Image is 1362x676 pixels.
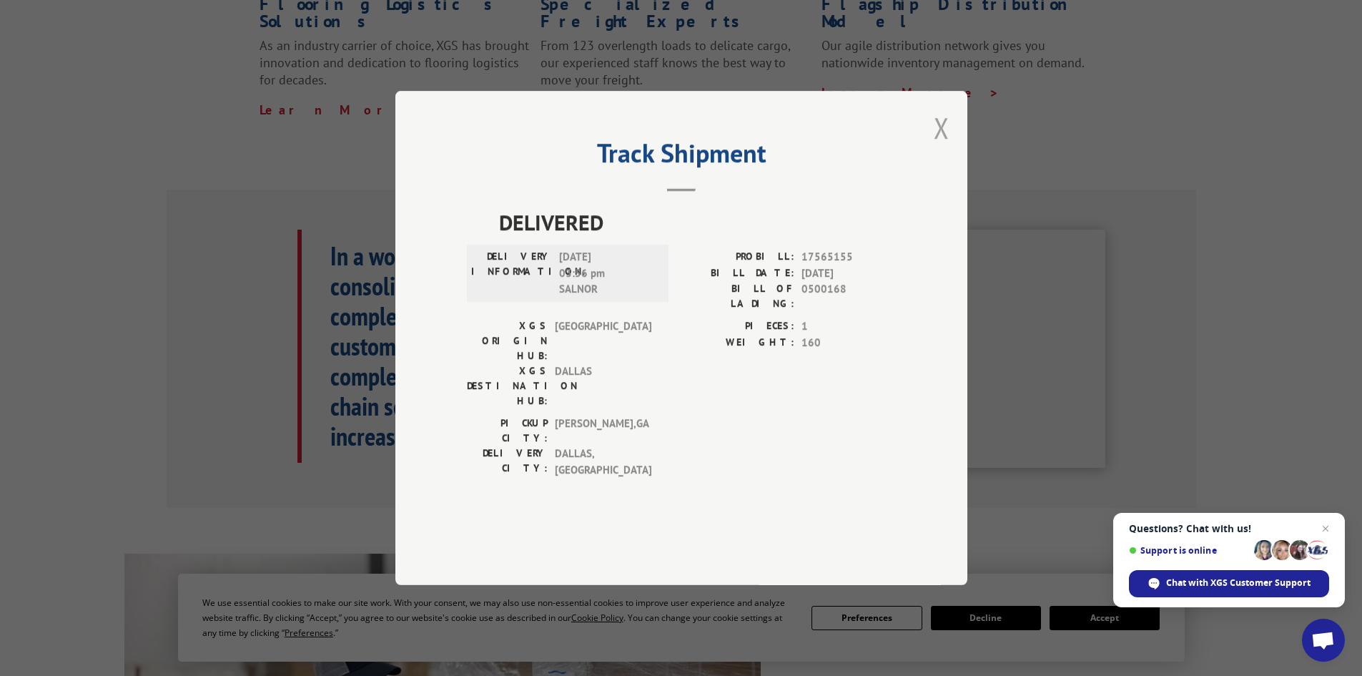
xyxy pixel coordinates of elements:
label: PROBILL: [681,249,794,265]
label: WEIGHT: [681,335,794,351]
span: Chat with XGS Customer Support [1129,570,1329,597]
span: Support is online [1129,545,1249,556]
span: [DATE] [801,265,896,282]
span: 160 [801,335,896,351]
span: [PERSON_NAME] , GA [555,416,651,446]
label: XGS DESTINATION HUB: [467,363,548,408]
label: BILL OF LADING: [681,281,794,311]
span: DALLAS [555,363,651,408]
span: 0500168 [801,281,896,311]
label: PIECES: [681,318,794,335]
a: Open chat [1302,619,1345,662]
span: DELIVERED [499,206,896,238]
button: Close modal [934,109,949,147]
span: Questions? Chat with us! [1129,523,1329,534]
label: DELIVERY INFORMATION: [471,249,552,298]
label: XGS ORIGIN HUB: [467,318,548,363]
span: 1 [801,318,896,335]
h2: Track Shipment [467,143,896,170]
span: DALLAS , [GEOGRAPHIC_DATA] [555,446,651,478]
label: BILL DATE: [681,265,794,282]
span: [GEOGRAPHIC_DATA] [555,318,651,363]
label: PICKUP CITY: [467,416,548,446]
label: DELIVERY CITY: [467,446,548,478]
span: Chat with XGS Customer Support [1166,577,1311,589]
span: 17565155 [801,249,896,265]
span: [DATE] 03:56 pm SALNOR [559,249,656,298]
